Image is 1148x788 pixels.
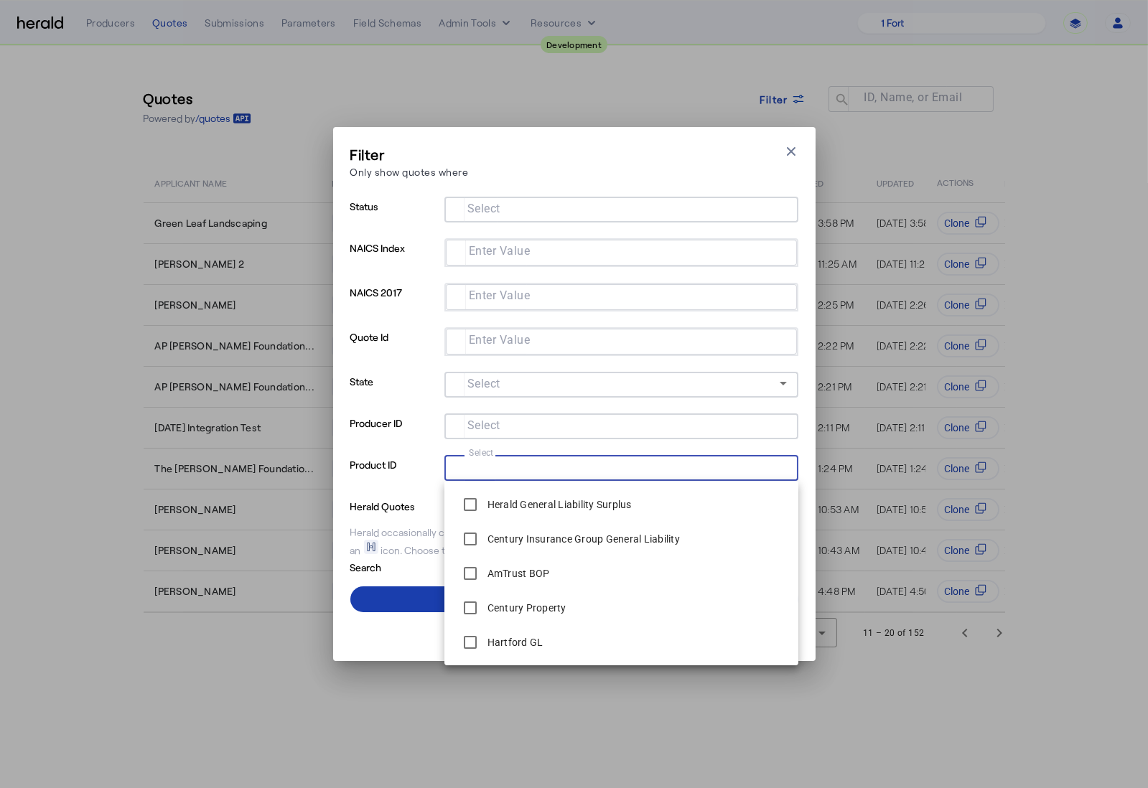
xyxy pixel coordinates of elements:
[350,525,798,558] div: Herald occasionally creates quotes on your behalf for testing purposes, which will be shown with ...
[485,601,566,615] label: Century Property
[350,586,798,612] button: Apply Filters
[350,372,439,413] p: State
[485,566,550,581] label: AmTrust BOP
[350,413,439,455] p: Producer ID
[456,200,787,217] mat-chip-grid: Selection
[467,377,500,391] mat-label: Select
[457,287,785,304] mat-chip-grid: Selection
[350,455,439,497] p: Product ID
[350,164,469,179] p: Only show quotes where
[350,618,798,644] button: Clear All Filters
[456,458,787,475] mat-chip-grid: Selection
[469,245,531,258] mat-label: Enter Value
[485,497,632,512] label: Herald General Liability Surplus
[469,334,531,347] mat-label: Enter Value
[350,558,462,575] p: Search
[457,332,785,349] mat-chip-grid: Selection
[350,497,462,514] p: Herald Quotes
[485,532,680,546] label: Century Insurance Group General Liability
[350,197,439,238] p: Status
[467,419,500,433] mat-label: Select
[350,144,469,164] h3: Filter
[469,289,531,303] mat-label: Enter Value
[457,243,785,260] mat-chip-grid: Selection
[456,416,787,433] mat-chip-grid: Selection
[467,202,500,216] mat-label: Select
[469,448,494,458] mat-label: Select
[350,238,439,283] p: NAICS Index
[350,283,439,327] p: NAICS 2017
[350,327,439,372] p: Quote Id
[485,635,543,649] label: Hartford GL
